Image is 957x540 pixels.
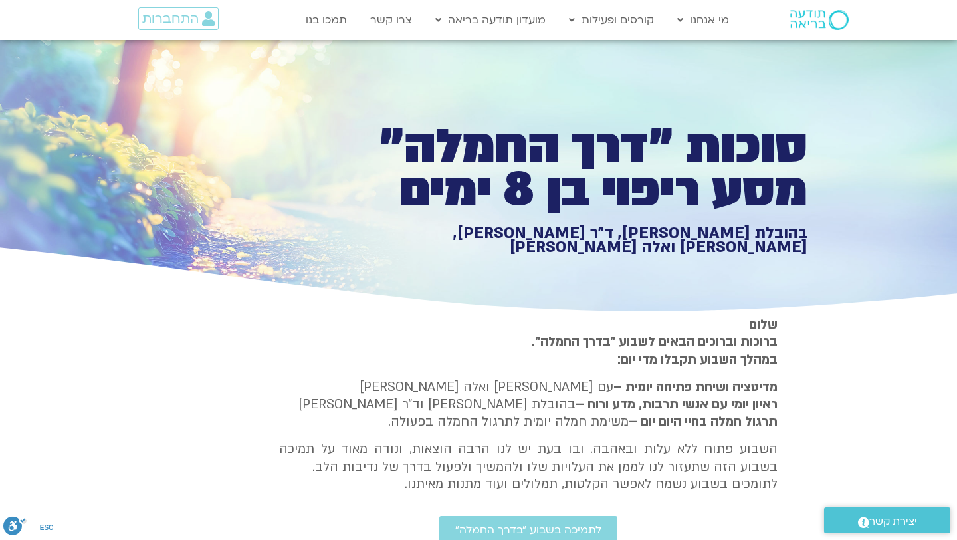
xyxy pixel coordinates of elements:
[347,226,807,255] h1: בהובלת [PERSON_NAME], ד״ר [PERSON_NAME], [PERSON_NAME] ואלה [PERSON_NAME]
[279,440,778,493] p: השבוע פתוח ללא עלות ובאהבה. ובו בעת יש לנו הרבה הוצאות, ונודה מאוד על תמיכה בשבוע הזה שתעזור לנו ...
[279,378,778,431] p: עם [PERSON_NAME] ואלה [PERSON_NAME] בהובלת [PERSON_NAME] וד״ר [PERSON_NAME] משימת חמלה יומית לתרג...
[299,7,354,33] a: תמכו בנו
[455,524,601,536] span: לתמיכה בשבוע ״בדרך החמלה״
[749,316,778,333] strong: שלום
[613,378,778,396] strong: מדיטציה ושיחת פתיחה יומית –
[790,10,849,30] img: תודעה בריאה
[562,7,661,33] a: קורסים ופעילות
[138,7,219,30] a: התחברות
[532,333,778,368] strong: ברוכות וברוכים הבאים לשבוע ״בדרך החמלה״. במהלך השבוע תקבלו מדי יום:
[142,11,199,26] span: התחברות
[869,513,917,531] span: יצירת קשר
[671,7,736,33] a: מי אנחנו
[364,7,419,33] a: צרו קשר
[347,125,807,212] h1: סוכות ״דרך החמלה״ מסע ריפוי בן 8 ימים
[429,7,552,33] a: מועדון תודעה בריאה
[576,396,778,413] b: ראיון יומי עם אנשי תרבות, מדע ורוח –
[824,507,950,533] a: יצירת קשר
[629,413,778,430] b: תרגול חמלה בחיי היום יום –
